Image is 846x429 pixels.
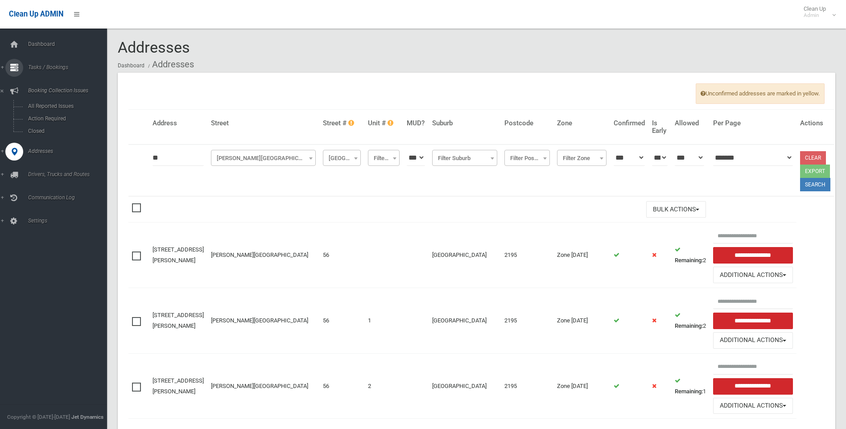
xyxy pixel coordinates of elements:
[207,288,319,354] td: [PERSON_NAME][GEOGRAPHIC_DATA]
[800,120,830,127] h4: Actions
[407,120,425,127] h4: MUD?
[800,151,826,165] a: Clear
[146,56,194,73] li: Addresses
[501,223,553,288] td: 2195
[25,148,114,154] span: Addresses
[213,152,314,165] span: Hillard Street (WILEY PARK)
[800,178,830,191] button: Search
[9,10,63,18] span: Clean Up ADMIN
[325,152,359,165] span: Filter Street #
[675,120,706,127] h4: Allowed
[504,120,550,127] h4: Postcode
[671,353,710,419] td: 1
[25,64,114,70] span: Tasks / Bookings
[501,353,553,419] td: 2195
[368,120,400,127] h4: Unit #
[25,41,114,47] span: Dashboard
[207,353,319,419] td: [PERSON_NAME][GEOGRAPHIC_DATA]
[614,120,645,127] h4: Confirmed
[553,288,610,354] td: Zone [DATE]
[553,223,610,288] td: Zone [DATE]
[800,165,830,178] button: Export
[432,120,498,127] h4: Suburb
[504,150,550,166] span: Filter Postcode
[25,115,106,122] span: Action Required
[713,398,793,414] button: Additional Actions
[696,83,825,104] span: Unconfirmed addresses are marked in yellow.
[319,288,364,354] td: 56
[675,388,703,395] strong: Remaining:
[153,377,204,395] a: [STREET_ADDRESS][PERSON_NAME]
[553,353,610,419] td: Zone [DATE]
[118,38,190,56] span: Addresses
[429,353,501,419] td: [GEOGRAPHIC_DATA]
[319,223,364,288] td: 56
[153,246,204,264] a: [STREET_ADDRESS][PERSON_NAME]
[713,332,793,349] button: Additional Actions
[364,288,403,354] td: 1
[501,288,553,354] td: 2195
[153,120,204,127] h4: Address
[432,150,498,166] span: Filter Suburb
[364,353,403,419] td: 2
[7,414,70,420] span: Copyright © [DATE]-[DATE]
[153,312,204,329] a: [STREET_ADDRESS][PERSON_NAME]
[25,194,114,201] span: Communication Log
[507,152,548,165] span: Filter Postcode
[323,150,361,166] span: Filter Street #
[675,322,703,329] strong: Remaining:
[25,87,114,94] span: Booking Collection Issues
[319,353,364,419] td: 56
[211,120,316,127] h4: Street
[25,171,114,177] span: Drivers, Trucks and Routes
[675,257,703,264] strong: Remaining:
[429,223,501,288] td: [GEOGRAPHIC_DATA]
[370,152,397,165] span: Filter Unit #
[646,201,706,218] button: Bulk Actions
[799,5,835,19] span: Clean Up
[323,120,361,127] h4: Street #
[71,414,103,420] strong: Jet Dynamics
[434,152,495,165] span: Filter Suburb
[559,152,604,165] span: Filter Zone
[25,218,114,224] span: Settings
[25,103,106,109] span: All Reported Issues
[207,223,319,288] td: [PERSON_NAME][GEOGRAPHIC_DATA]
[671,223,710,288] td: 2
[118,62,144,69] a: Dashboard
[557,120,607,127] h4: Zone
[211,150,316,166] span: Hillard Street (WILEY PARK)
[652,120,668,134] h4: Is Early
[25,128,106,134] span: Closed
[429,288,501,354] td: [GEOGRAPHIC_DATA]
[804,12,826,19] small: Admin
[713,267,793,283] button: Additional Actions
[557,150,607,166] span: Filter Zone
[671,288,710,354] td: 2
[368,150,400,166] span: Filter Unit #
[713,120,793,127] h4: Per Page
